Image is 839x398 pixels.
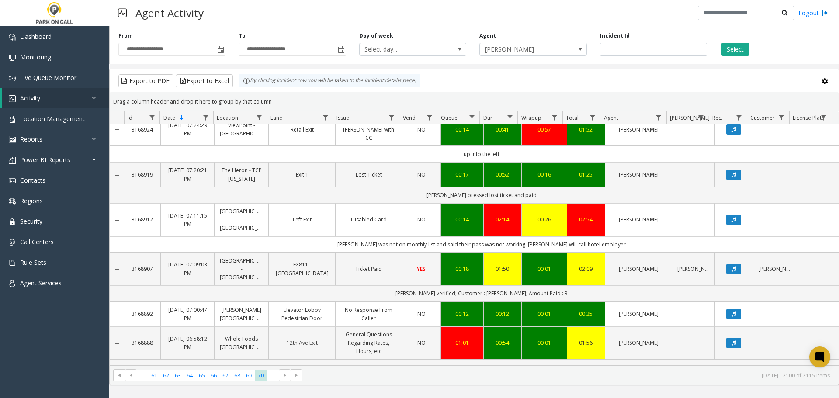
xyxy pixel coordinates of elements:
a: 02:09 [572,265,600,273]
a: 00:14 [446,215,478,224]
img: logout [821,8,828,17]
a: Queue Filter Menu [466,111,478,123]
label: To [239,32,246,40]
td: up into the left [124,146,839,162]
a: 00:12 [446,310,478,318]
span: Go to the previous page [128,372,135,379]
span: Call Centers [20,238,54,246]
div: By clicking Incident row you will be taken to the incident details page. [239,74,420,87]
a: Date Filter Menu [200,111,211,123]
a: Logout [798,8,828,17]
span: Agent Services [20,279,62,287]
span: Regions [20,197,43,205]
span: Page 67 [219,370,231,381]
a: 3168907 [129,265,155,273]
span: Go to the previous page [125,369,137,381]
label: Agent [479,32,496,40]
a: Agent Filter Menu [653,111,665,123]
img: 'icon' [9,260,16,266]
img: 'icon' [9,280,16,287]
a: 00:12 [489,310,517,318]
a: [DATE] 07:20:21 PM [166,166,209,183]
span: Reports [20,135,42,143]
a: [PERSON_NAME] [610,170,666,179]
h3: Agent Activity [131,2,208,24]
a: Exit 1 [274,170,330,179]
a: NO [408,215,435,224]
a: Collapse Details [110,172,124,179]
a: Rec. Filter Menu [733,111,745,123]
span: Dur [483,114,492,121]
div: 01:25 [572,170,600,179]
a: License Plate Filter Menu [818,111,830,123]
a: 00:18 [446,265,478,273]
span: Contacts [20,176,45,184]
a: 00:16 [527,170,561,179]
span: Page 60 [136,370,148,381]
span: Total [566,114,579,121]
span: Rec. [712,114,722,121]
span: Activity [20,94,40,102]
span: Page 62 [160,370,172,381]
img: 'icon' [9,157,16,164]
a: 3168888 [129,339,155,347]
td: [PERSON_NAME] was not on monthly list and said their pass was not working. [PERSON_NAME] will cal... [124,236,839,253]
span: Location Management [20,114,85,123]
span: NO [417,310,426,318]
a: Collapse Details [110,126,124,133]
span: Customer [750,114,775,121]
a: [DATE] 07:11:15 PM [166,211,209,228]
img: infoIcon.svg [243,77,250,84]
label: Incident Id [600,32,630,40]
a: Assisted [PERSON_NAME] with CC [341,117,397,142]
span: Page 70 [255,370,267,381]
span: NO [417,216,426,223]
a: [PERSON_NAME] [759,265,790,273]
div: 01:01 [446,339,478,347]
a: Location Filter Menu [253,111,265,123]
a: Customer Filter Menu [776,111,787,123]
img: pageIcon [118,2,127,24]
img: 'icon' [9,34,16,41]
a: Issue Filter Menu [385,111,397,123]
a: Lost Ticket [341,170,397,179]
a: Activity [2,88,109,108]
a: 00:01 [527,310,561,318]
a: [PERSON_NAME] [610,215,666,224]
span: Sortable [178,114,185,121]
span: Vend [403,114,416,121]
a: 00:17 [446,170,478,179]
a: [GEOGRAPHIC_DATA] - [GEOGRAPHIC_DATA] [220,207,263,232]
button: Select [721,43,749,56]
td: rates [124,360,839,376]
a: 00:52 [489,170,517,179]
a: 02:14 [489,215,517,224]
span: Go to the last page [291,369,302,381]
span: NO [417,339,426,346]
span: Power BI Reports [20,156,70,164]
span: Wrapup [521,114,541,121]
a: [GEOGRAPHIC_DATA] - [GEOGRAPHIC_DATA] [220,256,263,282]
span: Toggle popup [215,43,225,55]
a: 00:01 [527,265,561,273]
a: Left Exit [274,215,330,224]
span: Go to the next page [279,369,291,381]
a: [PERSON_NAME][GEOGRAPHIC_DATA] [220,306,263,322]
span: Page 64 [184,370,196,381]
span: Page 69 [243,370,255,381]
a: 01:50 [489,265,517,273]
a: 00:01 [527,339,561,347]
a: 02:54 [572,215,600,224]
span: Security [20,217,42,225]
img: 'icon' [9,177,16,184]
a: 00:26 [527,215,561,224]
div: 00:54 [489,339,517,347]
